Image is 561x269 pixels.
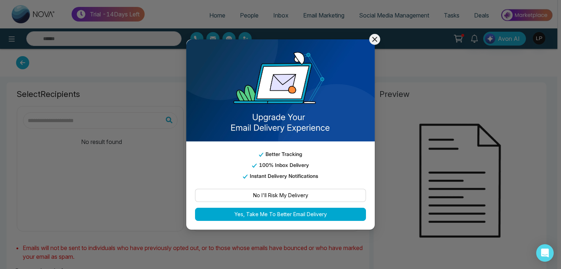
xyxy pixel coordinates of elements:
button: No I'll Risk My Delivery [195,189,366,202]
p: Instant Delivery Notifications [195,172,366,180]
img: email_template_bg.png [186,39,375,141]
p: Better Tracking [195,150,366,158]
div: Open Intercom Messenger [536,244,554,262]
img: tick_email_template.svg [243,175,247,179]
img: tick_email_template.svg [252,164,256,168]
p: 100% Inbox Delivery [195,161,366,169]
button: Yes, Take Me To Better Email Delivery [195,208,366,221]
img: tick_email_template.svg [259,153,263,157]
